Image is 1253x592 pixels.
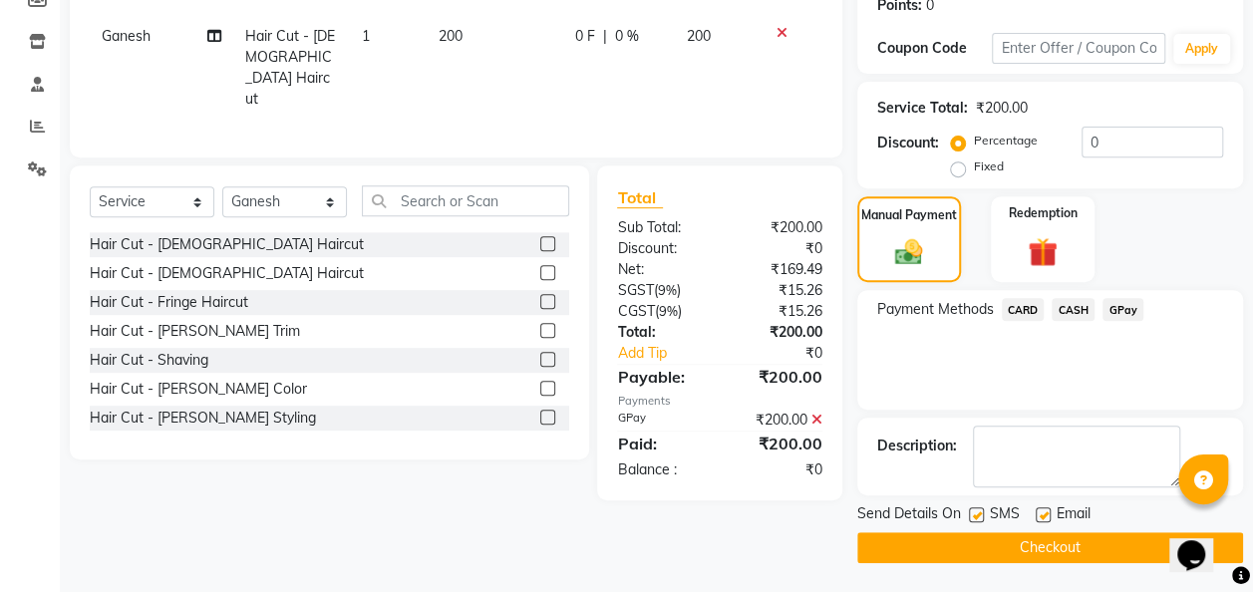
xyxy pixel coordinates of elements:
input: Search or Scan [362,185,569,216]
span: GPay [1102,298,1143,321]
div: Description: [877,436,957,456]
span: 0 F [575,26,595,47]
div: Coupon Code [877,38,993,59]
span: | [603,26,607,47]
div: ₹200.00 [720,410,837,431]
img: _gift.svg [1019,234,1067,271]
div: Hair Cut - Shaving [90,350,208,371]
div: Hair Cut - Fringe Haircut [90,292,248,313]
span: Payment Methods [877,299,994,320]
div: Hair Cut - [PERSON_NAME] Trim [90,321,300,342]
div: GPay [602,410,720,431]
div: ₹0 [740,343,837,364]
button: Checkout [857,532,1243,563]
div: Net: [602,259,720,280]
div: Hair Cut - [PERSON_NAME] Styling [90,408,316,429]
span: SGST [617,281,653,299]
iframe: chat widget [1169,512,1233,572]
div: Service Total: [877,98,968,119]
div: ₹200.00 [720,365,837,389]
div: ₹15.26 [720,301,837,322]
label: Manual Payment [861,206,957,224]
div: Hair Cut - [DEMOGRAPHIC_DATA] Haircut [90,234,364,255]
span: Send Details On [857,503,961,528]
label: Percentage [974,132,1038,149]
img: _cash.svg [886,236,931,268]
div: ₹15.26 [720,280,837,301]
div: ( ) [602,301,720,322]
div: ₹200.00 [720,217,837,238]
div: Balance : [602,459,720,480]
span: 0 % [615,26,639,47]
div: Discount: [602,238,720,259]
span: 9% [657,282,676,298]
div: Payments [617,393,821,410]
span: SMS [990,503,1020,528]
div: Total: [602,322,720,343]
div: Sub Total: [602,217,720,238]
span: 200 [687,27,711,45]
div: ₹0 [720,459,837,480]
span: Email [1057,503,1091,528]
span: CGST [617,302,654,320]
span: 9% [658,303,677,319]
div: ₹200.00 [720,432,837,455]
div: ( ) [602,280,720,301]
label: Fixed [974,157,1004,175]
span: Ganesh [102,27,151,45]
label: Redemption [1009,204,1078,222]
div: Hair Cut - [DEMOGRAPHIC_DATA] Haircut [90,263,364,284]
span: 200 [439,27,463,45]
span: CARD [1002,298,1045,321]
div: Hair Cut - [PERSON_NAME] Color [90,379,307,400]
button: Apply [1173,34,1230,64]
div: ₹169.49 [720,259,837,280]
div: ₹0 [720,238,837,259]
span: Hair Cut - [DEMOGRAPHIC_DATA] Haircut [245,27,335,108]
div: Discount: [877,133,939,153]
span: Total [617,187,663,208]
input: Enter Offer / Coupon Code [992,33,1165,64]
div: ₹200.00 [976,98,1028,119]
span: 1 [361,27,369,45]
span: CASH [1052,298,1095,321]
div: Paid: [602,432,720,455]
div: Payable: [602,365,720,389]
a: Add Tip [602,343,739,364]
div: ₹200.00 [720,322,837,343]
